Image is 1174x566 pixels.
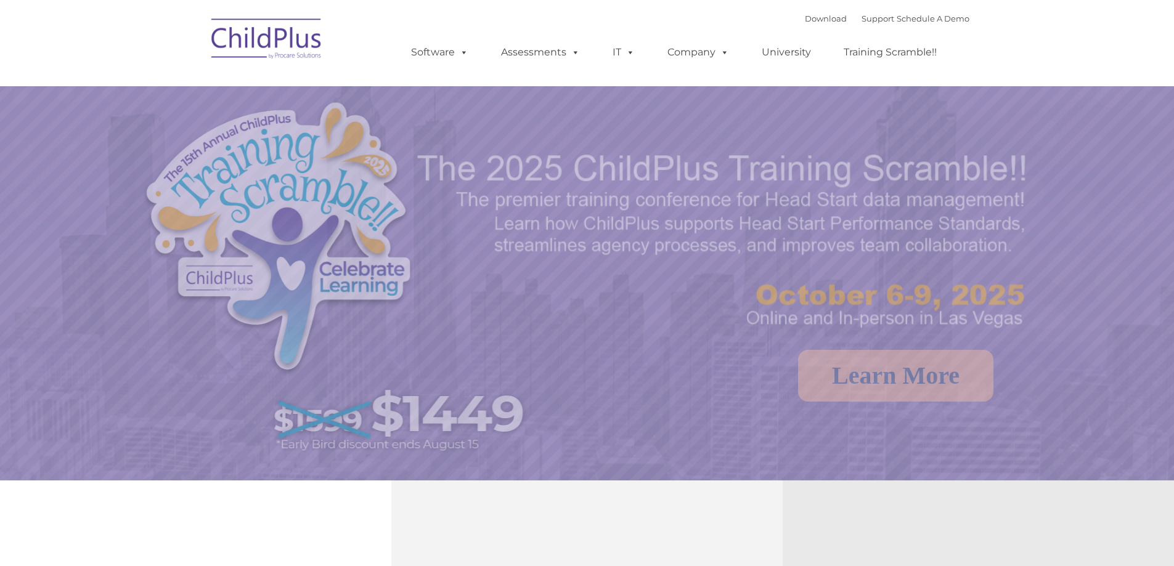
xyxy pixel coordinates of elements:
a: Company [655,40,741,65]
a: University [749,40,823,65]
a: Learn More [798,350,993,402]
a: Support [862,14,894,23]
a: Download [805,14,847,23]
a: IT [600,40,647,65]
a: Schedule A Demo [897,14,969,23]
font: | [805,14,969,23]
a: Software [399,40,481,65]
a: Training Scramble!! [831,40,949,65]
img: ChildPlus by Procare Solutions [205,10,328,71]
a: Assessments [489,40,592,65]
